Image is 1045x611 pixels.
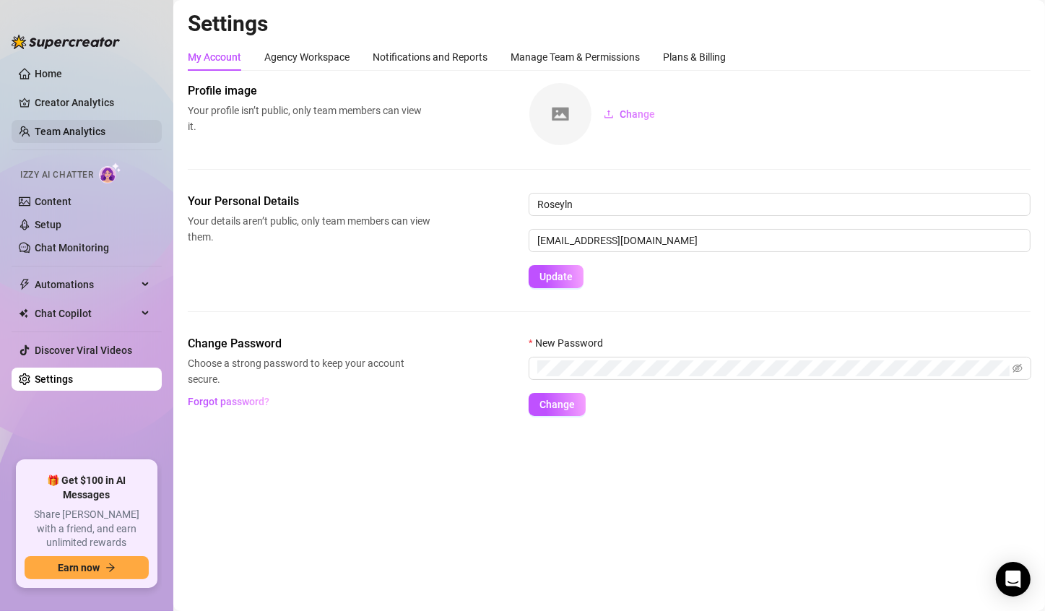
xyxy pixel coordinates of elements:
div: Agency Workspace [264,49,350,65]
button: Earn nowarrow-right [25,556,149,579]
a: Content [35,196,71,207]
label: New Password [529,335,612,351]
span: thunderbolt [19,279,30,290]
div: Plans & Billing [663,49,726,65]
a: Home [35,68,62,79]
span: upload [604,109,614,119]
h2: Settings [188,10,1031,38]
button: Forgot password? [188,390,270,413]
a: Creator Analytics [35,91,150,114]
span: eye-invisible [1013,363,1023,373]
span: Your details aren’t public, only team members can view them. [188,213,430,245]
div: My Account [188,49,241,65]
button: Change [529,393,586,416]
a: Setup [35,219,61,230]
span: Update [539,271,573,282]
div: Manage Team & Permissions [511,49,640,65]
span: Share [PERSON_NAME] with a friend, and earn unlimited rewards [25,508,149,550]
span: Izzy AI Chatter [20,168,93,182]
span: Forgot password? [188,396,270,407]
span: Change [620,108,655,120]
span: Automations [35,273,137,296]
span: Your profile isn’t public, only team members can view it. [188,103,430,134]
span: Chat Copilot [35,302,137,325]
img: Chat Copilot [19,308,28,318]
img: logo-BBDzfeDw.svg [12,35,120,49]
a: Discover Viral Videos [35,344,132,356]
button: Change [592,103,667,126]
span: 🎁 Get $100 in AI Messages [25,474,149,502]
span: Change Password [188,335,430,352]
input: Enter name [529,193,1031,216]
span: Your Personal Details [188,193,430,210]
div: Open Intercom Messenger [996,562,1031,597]
div: Notifications and Reports [373,49,487,65]
input: New Password [537,360,1010,376]
span: Choose a strong password to keep your account secure. [188,355,430,387]
span: Earn now [58,562,100,573]
span: Profile image [188,82,430,100]
span: arrow-right [105,563,116,573]
input: Enter new email [529,229,1031,252]
a: Team Analytics [35,126,105,137]
a: Settings [35,373,73,385]
button: Update [529,265,584,288]
a: Chat Monitoring [35,242,109,253]
img: AI Chatter [99,162,121,183]
span: Change [539,399,575,410]
img: square-placeholder.png [529,83,591,145]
